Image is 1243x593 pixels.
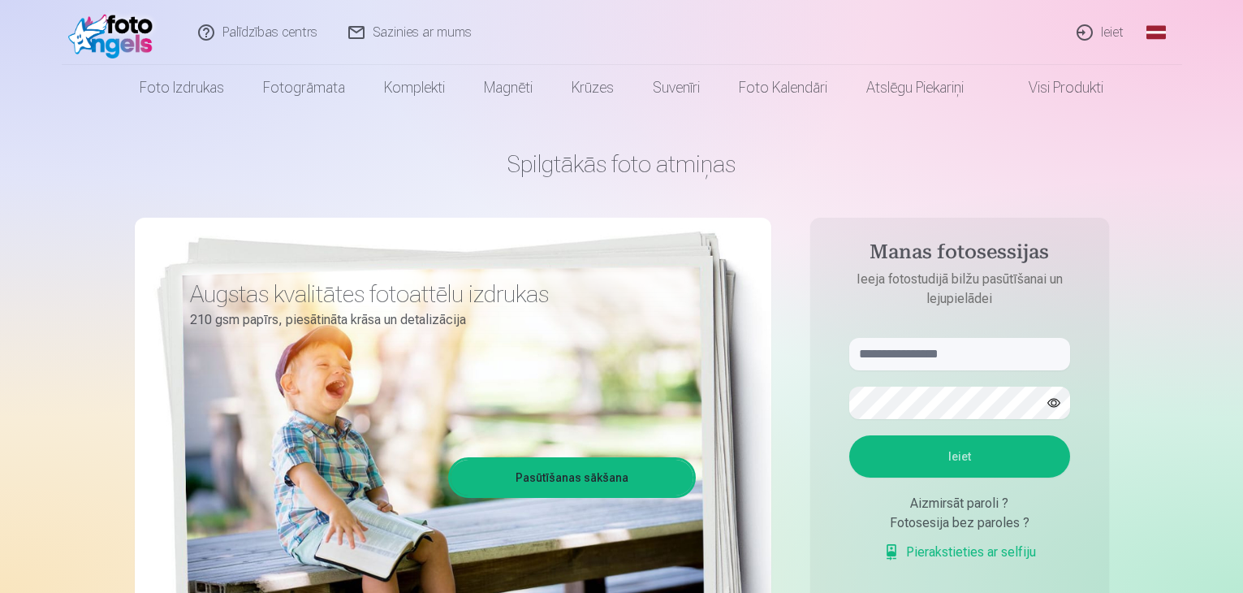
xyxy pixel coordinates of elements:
[190,309,684,331] p: 210 gsm papīrs, piesātināta krāsa un detalizācija
[190,279,684,309] h3: Augstas kvalitātes fotoattēlu izdrukas
[883,543,1036,562] a: Pierakstieties ar selfiju
[849,513,1070,533] div: Fotosesija bez paroles ?
[633,65,719,110] a: Suvenīri
[847,65,983,110] a: Atslēgu piekariņi
[68,6,162,58] img: /fa1
[833,240,1086,270] h4: Manas fotosessijas
[849,494,1070,513] div: Aizmirsāt paroli ?
[552,65,633,110] a: Krūzes
[451,460,693,496] a: Pasūtīšanas sākšana
[719,65,847,110] a: Foto kalendāri
[833,270,1086,309] p: Ieeja fotostudijā bilžu pasūtīšanai un lejupielādei
[983,65,1123,110] a: Visi produkti
[244,65,365,110] a: Fotogrāmata
[849,435,1070,478] button: Ieiet
[464,65,552,110] a: Magnēti
[135,149,1109,179] h1: Spilgtākās foto atmiņas
[365,65,464,110] a: Komplekti
[120,65,244,110] a: Foto izdrukas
